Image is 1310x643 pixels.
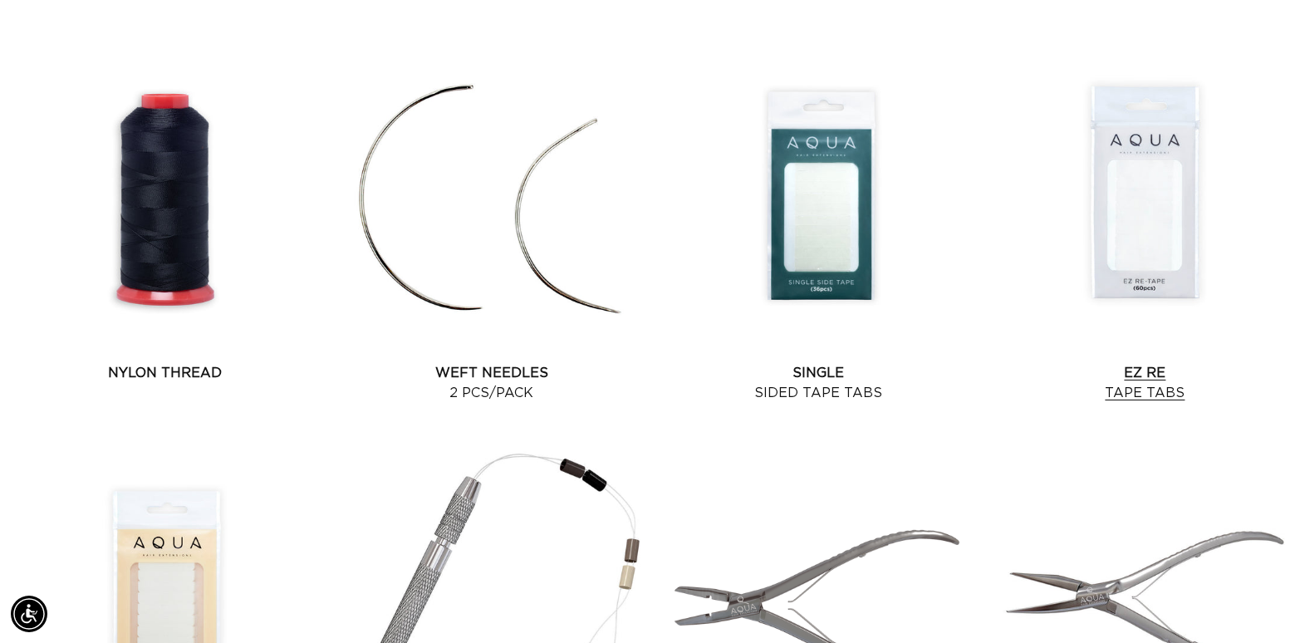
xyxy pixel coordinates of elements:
[11,596,47,632] div: Accessibility Menu
[335,363,648,403] a: Weft Needles 2 pcs/pack
[989,363,1302,403] a: EZ Re Tape Tabs
[1227,563,1310,643] iframe: Chat Widget
[8,363,321,383] a: Nylon Thread
[662,363,975,403] a: Single Sided Tape Tabs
